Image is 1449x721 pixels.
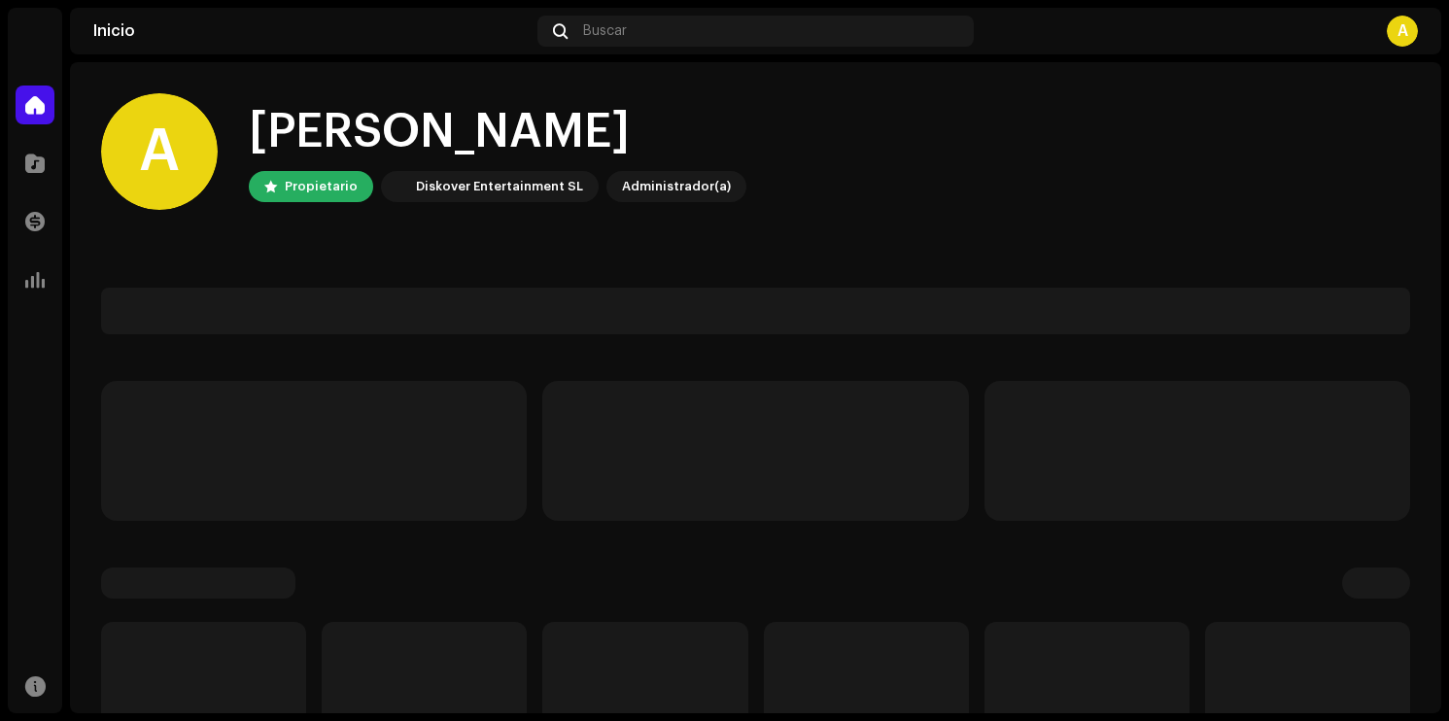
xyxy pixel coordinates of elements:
div: A [1387,16,1418,47]
span: Buscar [583,23,627,39]
div: Propietario [285,175,358,198]
div: Administrador(a) [622,175,731,198]
div: A [101,93,218,210]
div: Inicio [93,23,530,39]
img: 297a105e-aa6c-4183-9ff4-27133c00f2e2 [385,175,408,198]
div: [PERSON_NAME] [249,101,746,163]
div: Diskover Entertainment SL [416,175,583,198]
